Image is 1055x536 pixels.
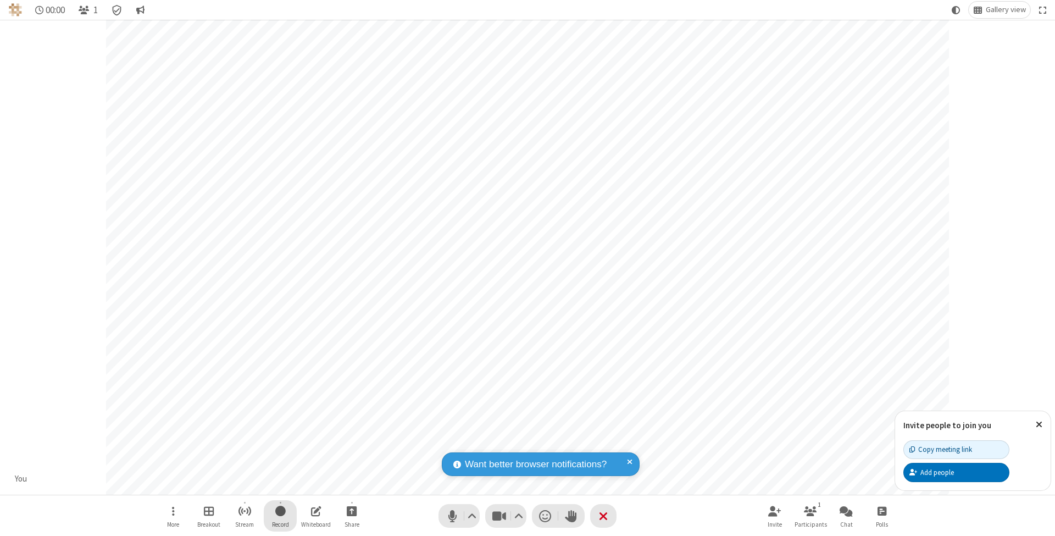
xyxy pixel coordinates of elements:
button: Open shared whiteboard [299,500,332,532]
span: Share [345,521,359,528]
span: Participants [795,521,827,528]
button: Conversation [131,2,149,18]
span: Polls [876,521,888,528]
span: More [167,521,179,528]
button: Stop video (⌘+Shift+V) [485,504,526,528]
span: Invite [768,521,782,528]
button: Send a reaction [532,504,558,528]
button: Mute (⌘+Shift+A) [438,504,480,528]
span: 00:00 [46,5,65,15]
div: You [11,473,31,485]
button: Audio settings [465,504,480,528]
button: Start streaming [228,500,261,532]
button: Raise hand [558,504,585,528]
span: Want better browser notifications? [465,457,607,472]
span: Gallery view [986,5,1026,14]
button: Using system theme [947,2,965,18]
button: Open menu [157,500,190,532]
button: Open participant list [74,2,102,18]
span: Whiteboard [301,521,331,528]
label: Invite people to join you [903,420,991,430]
button: Copy meeting link [903,440,1009,459]
button: Start sharing [335,500,368,532]
span: Stream [235,521,254,528]
button: Add people [903,463,1009,482]
button: Start recording [264,500,297,532]
div: Timer [31,2,70,18]
span: Chat [840,521,853,528]
span: 1 [93,5,98,15]
button: Manage Breakout Rooms [192,500,225,532]
div: 1 [815,500,824,510]
button: Fullscreen [1035,2,1051,18]
div: Copy meeting link [909,444,972,455]
img: QA Selenium DO NOT DELETE OR CHANGE [9,3,22,16]
button: End or leave meeting [590,504,617,528]
button: Open poll [865,500,898,532]
button: Close popover [1028,411,1051,438]
button: Open participant list [794,500,827,532]
button: Open chat [830,500,863,532]
button: Video setting [512,504,526,528]
span: Breakout [197,521,220,528]
button: Change layout [969,2,1030,18]
div: Meeting details Encryption enabled [107,2,127,18]
span: Record [272,521,289,528]
button: Invite participants (⌘+Shift+I) [758,500,791,532]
